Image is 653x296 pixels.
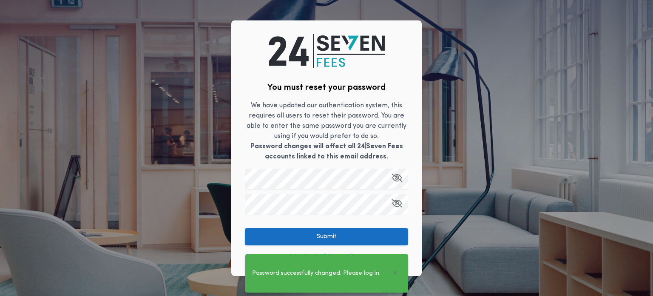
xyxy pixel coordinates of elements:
p: We have updated our authentication system, this requires all users to reset their password. You a... [245,101,408,162]
span: Password successfully changed. Please log in. [252,269,380,278]
h2: You must reset your password [267,82,386,94]
button: Submit [245,228,408,245]
img: logo [269,34,385,68]
b: Password changes will affect all 24|Seven Fees accounts linked to this email address. [250,143,403,160]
